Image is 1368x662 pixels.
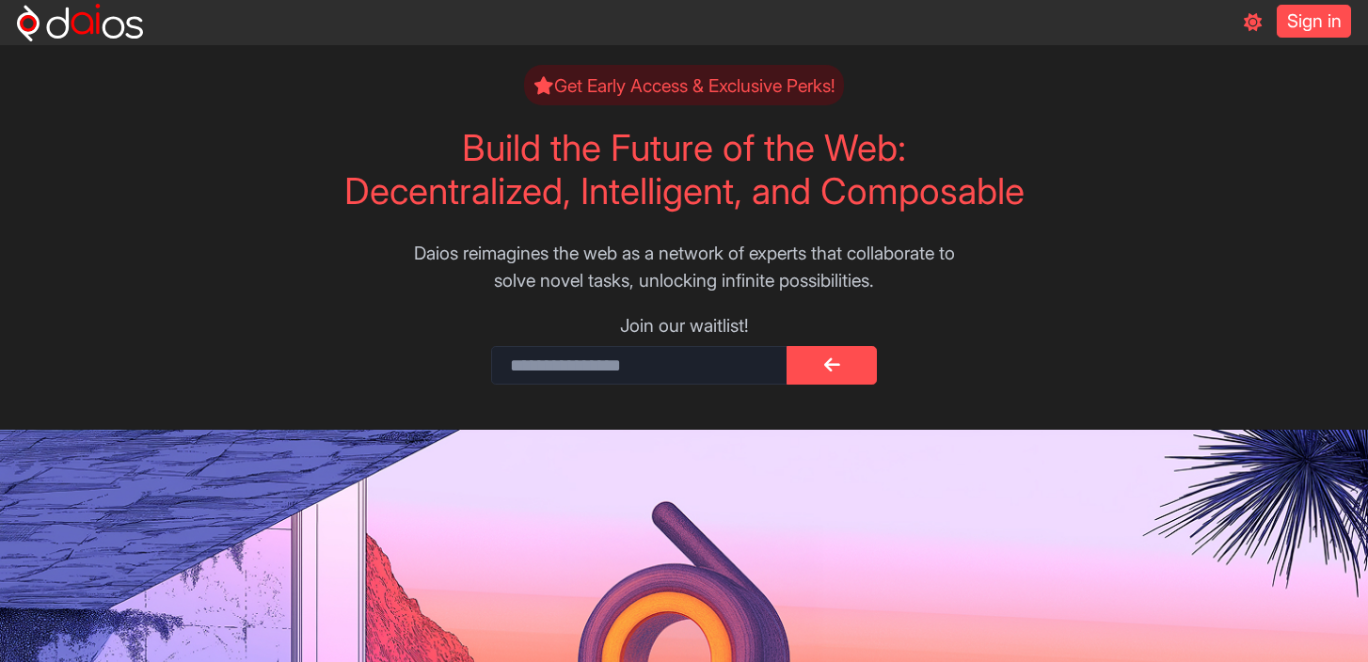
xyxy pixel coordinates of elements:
p: Daios reimagines the web as a network of experts that collaborate to solve novel tasks, unlocking... [119,240,1249,294]
label: Join our waitlist! [491,312,877,339]
span: Get Early Access & Exclusive Perks! [524,65,844,105]
a: Sign in [1277,5,1351,39]
img: logo-neg-h.svg [17,4,143,41]
h1: Build the Future of the Web: Decentralized, Intelligent, and Composable [119,126,1249,213]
